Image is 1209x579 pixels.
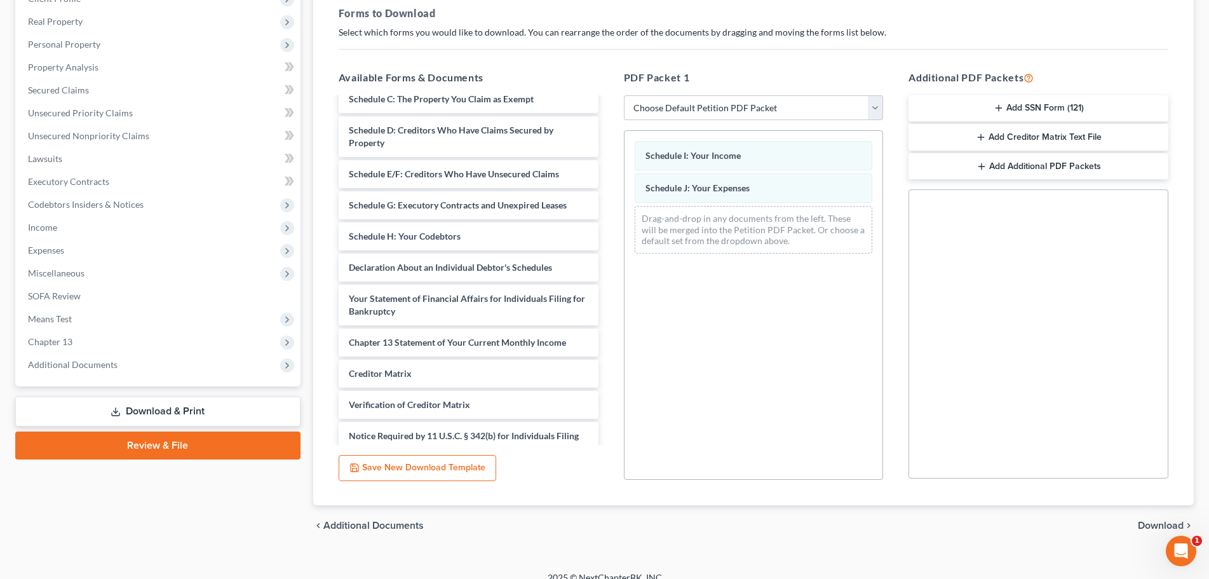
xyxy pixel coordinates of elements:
[28,268,84,278] span: Miscellaneous
[339,455,496,482] button: Save New Download Template
[1166,536,1196,566] iframe: Intercom live chat
[175,20,201,46] img: Profile image for Lindsey
[28,222,57,233] span: Income
[25,112,229,133] p: How can we help?
[624,70,884,85] h5: PDF Packet 1
[28,428,57,437] span: Home
[18,102,301,125] a: Unsecured Priority Claims
[635,206,873,254] div: Drag-and-drop in any documents from the left. These will be merged into the Petition PDF Packet. ...
[26,160,212,174] div: Send us a message
[26,329,213,369] div: Statement of Financial Affairs - Property Repossessed, Foreclosed, Garnished, Attached, Seized, o...
[349,125,553,148] span: Schedule D: Creditors Who Have Claims Secured by Property
[28,313,72,324] span: Means Test
[349,337,566,348] span: Chapter 13 Statement of Your Current Monthly Income
[18,240,236,277] div: Statement of Financial Affairs - Payments Made in the Last 90 days
[339,6,1168,21] h5: Forms to Download
[349,399,470,410] span: Verification of Creditor Matrix
[1184,521,1194,531] i: chevron_right
[28,359,118,370] span: Additional Documents
[18,79,301,102] a: Secured Claims
[18,147,301,170] a: Lawsuits
[908,153,1168,180] button: Add Additional PDF Packets
[1138,521,1194,531] button: Download chevron_right
[105,428,149,437] span: Messages
[18,285,301,308] a: SOFA Review
[349,430,579,454] span: Notice Required by 11 U.S.C. § 342(b) for Individuals Filing for Bankruptcy
[349,168,559,179] span: Schedule E/F: Creditors Who Have Unsecured Claims
[15,432,301,460] a: Review & File
[15,397,301,426] a: Download & Print
[18,210,236,235] button: Search for help
[313,521,424,531] a: chevron_left Additional Documents
[28,199,144,210] span: Codebtors Insiders & Notices
[339,26,1168,39] p: Select which forms you would like to download. You can rearrange the order of the documents by dr...
[28,85,89,95] span: Secured Claims
[323,521,424,531] span: Additional Documents
[1138,521,1184,531] span: Download
[349,293,585,317] span: Your Statement of Financial Affairs for Individuals Filing for Bankruptcy
[28,290,81,301] span: SOFA Review
[18,125,301,147] a: Unsecured Nonpriority Claims
[26,306,213,319] div: Adding Income
[349,93,534,104] span: Schedule C: The Property You Claim as Exempt
[199,20,225,46] img: Profile image for Katie
[18,170,301,193] a: Executory Contracts
[13,149,241,198] div: Send us a messageWe typically reply in a few hours
[28,245,64,255] span: Expenses
[28,130,149,141] span: Unsecured Nonpriority Claims
[349,368,412,379] span: Creditor Matrix
[339,70,598,85] h5: Available Forms & Documents
[28,107,133,118] span: Unsecured Priority Claims
[28,336,72,347] span: Chapter 13
[25,26,126,42] img: logo
[313,521,323,531] i: chevron_left
[18,301,236,324] div: Adding Income
[349,231,461,242] span: Schedule H: Your Codebtors
[18,56,301,79] a: Property Analysis
[28,153,62,164] span: Lawsuits
[25,90,229,112] p: Hi there!
[28,16,83,27] span: Real Property
[26,245,213,272] div: Statement of Financial Affairs - Payments Made in the Last 90 days
[26,216,103,229] span: Search for help
[908,95,1168,122] button: Add SSN Form (121)
[645,150,741,161] span: Schedule I: Your Income
[26,282,213,296] div: Attorney's Disclosure of Compensation
[349,200,567,210] span: Schedule G: Executory Contracts and Unexpired Leases
[645,182,750,193] span: Schedule J: Your Expenses
[170,397,254,447] button: Help
[1192,536,1202,546] span: 1
[908,70,1168,85] h5: Additional PDF Packets
[201,428,222,437] span: Help
[28,176,109,187] span: Executory Contracts
[18,324,236,374] div: Statement of Financial Affairs - Property Repossessed, Foreclosed, Garnished, Attached, Seized, o...
[18,277,236,301] div: Attorney's Disclosure of Compensation
[84,397,169,447] button: Messages
[28,62,98,72] span: Property Analysis
[151,20,177,46] img: Profile image for James
[349,262,552,273] span: Declaration About an Individual Debtor's Schedules
[26,174,212,187] div: We typically reply in a few hours
[28,39,100,50] span: Personal Property
[908,124,1168,151] button: Add Creditor Matrix Text File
